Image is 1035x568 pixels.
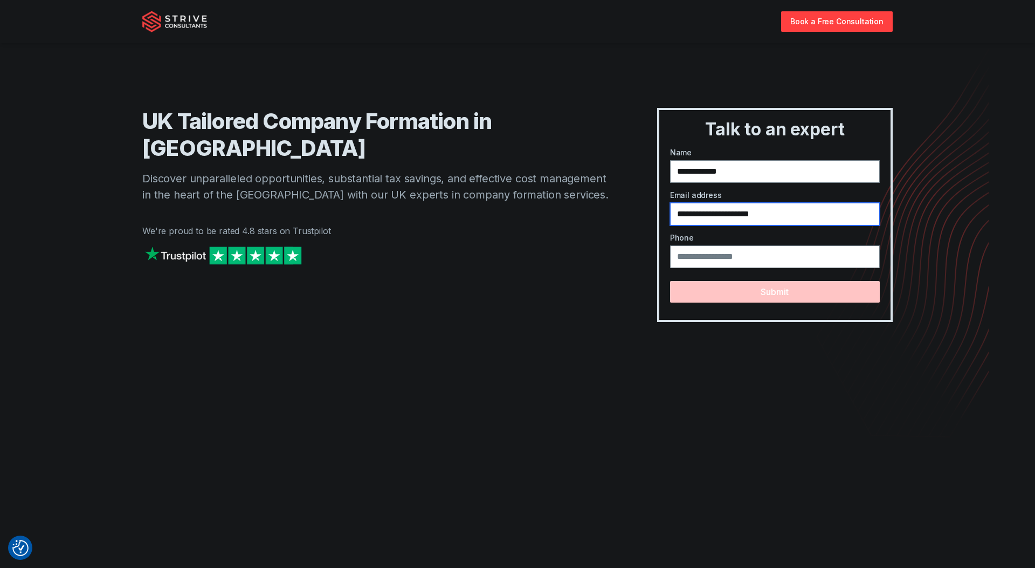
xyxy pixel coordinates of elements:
[142,108,614,162] h1: UK Tailored Company Formation in [GEOGRAPHIC_DATA]
[12,540,29,556] button: Consent Preferences
[664,119,886,140] h3: Talk to an expert
[781,11,893,31] a: Book a Free Consultation
[12,540,29,556] img: Revisit consent button
[142,224,614,237] p: We're proud to be rated 4.8 stars on Trustpilot
[670,189,880,201] label: Email address
[670,232,880,243] label: Phone
[142,11,207,32] img: Strive Consultants
[670,147,880,158] label: Name
[142,170,614,203] p: Discover unparalleled opportunities, substantial tax savings, and effective cost management in th...
[142,244,304,267] img: Strive on Trustpilot
[670,281,880,303] button: Submit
